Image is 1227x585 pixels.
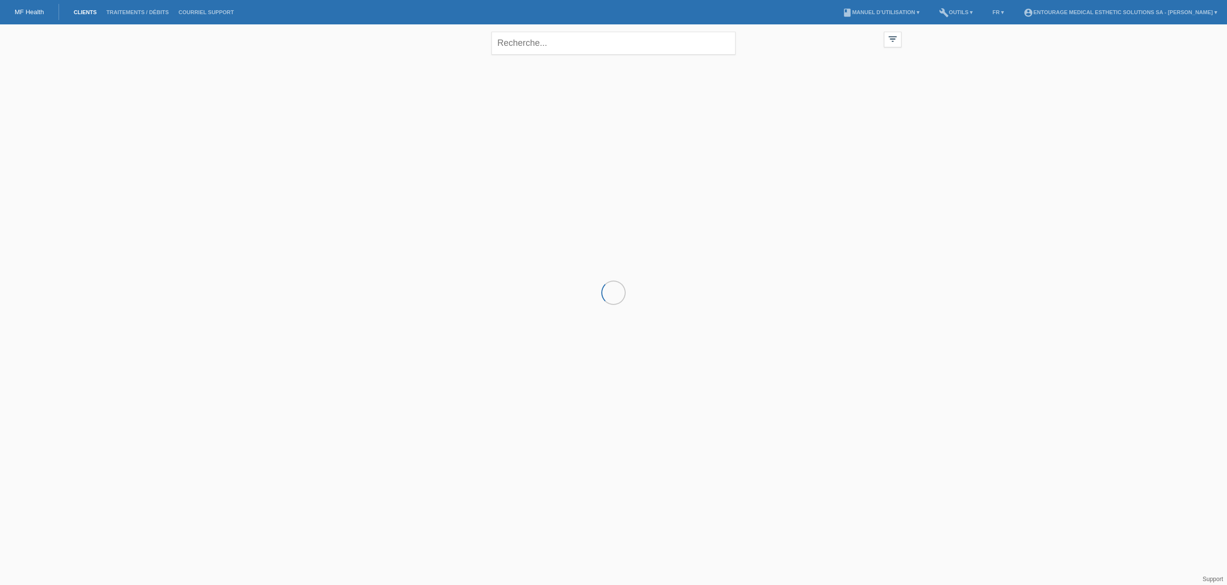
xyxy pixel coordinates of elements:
a: Support [1203,576,1223,583]
a: Clients [69,9,102,15]
i: book [842,8,852,18]
a: account_circleENTOURAGE Medical Esthetic Solutions SA - [PERSON_NAME] ▾ [1019,9,1222,15]
a: bookManuel d’utilisation ▾ [838,9,924,15]
i: filter_list [887,34,898,44]
input: Recherche... [491,32,736,55]
a: Traitements / débits [102,9,174,15]
a: MF Health [15,8,44,16]
a: FR ▾ [987,9,1009,15]
i: build [939,8,949,18]
a: buildOutils ▾ [934,9,978,15]
a: Courriel Support [174,9,239,15]
i: account_circle [1023,8,1033,18]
